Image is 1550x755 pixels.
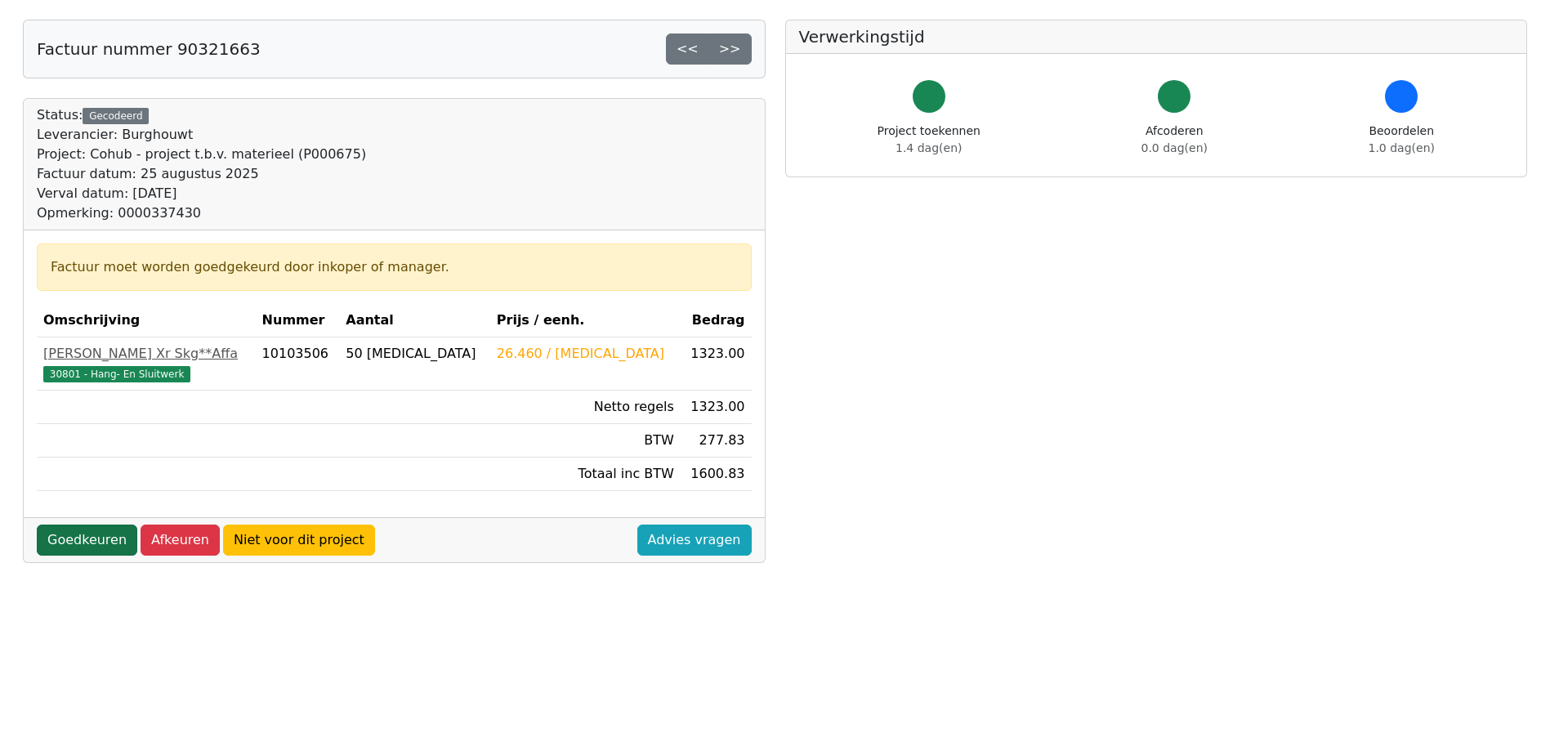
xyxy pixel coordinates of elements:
[37,164,366,184] div: Factuur datum: 25 augustus 2025
[1141,141,1208,154] span: 0.0 dag(en)
[43,366,190,382] span: 30801 - Hang- En Sluitwerk
[681,304,752,337] th: Bedrag
[878,123,980,157] div: Project toekennen
[490,458,681,491] td: Totaal inc BTW
[1369,141,1435,154] span: 1.0 dag(en)
[681,337,752,391] td: 1323.00
[37,39,261,59] h5: Factuur nummer 90321663
[681,424,752,458] td: 277.83
[708,34,752,65] a: >>
[37,304,256,337] th: Omschrijving
[799,27,1514,47] h5: Verwerkingstijd
[43,344,249,383] a: [PERSON_NAME] Xr Skg**Affa30801 - Hang- En Sluitwerk
[490,424,681,458] td: BTW
[637,525,752,556] a: Advies vragen
[490,391,681,424] td: Netto regels
[666,34,709,65] a: <<
[223,525,375,556] a: Niet voor dit project
[896,141,962,154] span: 1.4 dag(en)
[681,458,752,491] td: 1600.83
[37,184,366,203] div: Verval datum: [DATE]
[83,108,149,124] div: Gecodeerd
[37,525,137,556] a: Goedkeuren
[681,391,752,424] td: 1323.00
[37,203,366,223] div: Opmerking: 0000337430
[497,344,674,364] div: 26.460 / [MEDICAL_DATA]
[256,337,340,391] td: 10103506
[141,525,220,556] a: Afkeuren
[37,145,366,164] div: Project: Cohub - project t.b.v. materieel (P000675)
[256,304,340,337] th: Nummer
[339,304,490,337] th: Aantal
[1369,123,1435,157] div: Beoordelen
[43,344,249,364] div: [PERSON_NAME] Xr Skg**Affa
[346,344,484,364] div: 50 [MEDICAL_DATA]
[490,304,681,337] th: Prijs / eenh.
[1141,123,1208,157] div: Afcoderen
[37,125,366,145] div: Leverancier: Burghouwt
[51,257,738,277] div: Factuur moet worden goedgekeurd door inkoper of manager.
[37,105,366,223] div: Status:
